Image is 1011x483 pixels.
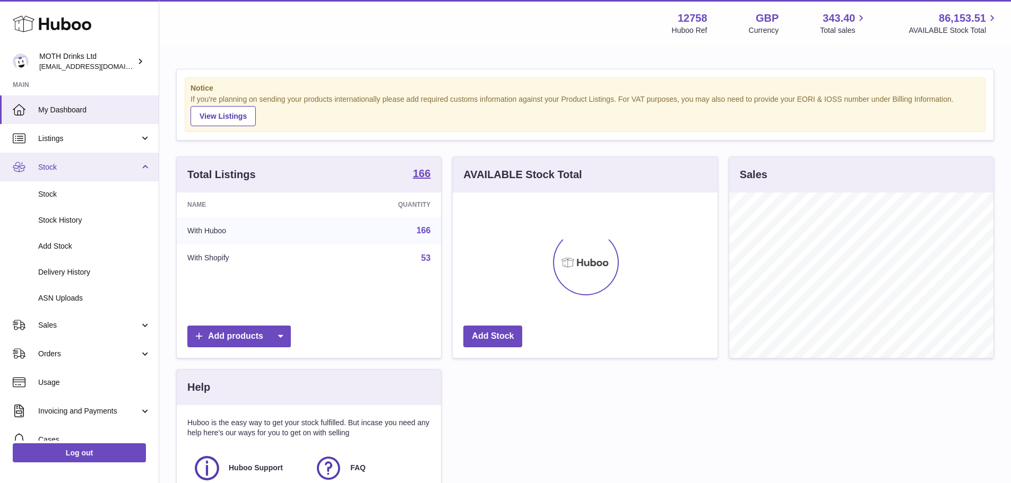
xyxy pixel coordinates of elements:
[38,435,151,445] span: Cases
[177,217,319,244] td: With Huboo
[820,11,867,36] a: 343.40 Total sales
[413,168,430,181] a: 166
[314,454,425,482] a: FAQ
[13,443,146,462] a: Log out
[177,192,319,217] th: Name
[939,11,986,25] span: 86,153.51
[672,25,707,36] div: Huboo Ref
[39,51,135,72] div: MOTH Drinks Ltd
[13,54,29,69] img: internalAdmin-12758@internal.huboo.com
[678,11,707,25] strong: 12758
[823,11,855,25] span: 343.40
[38,267,151,277] span: Delivery History
[38,320,140,330] span: Sales
[421,253,431,262] a: 53
[191,83,980,93] strong: Notice
[38,134,140,144] span: Listings
[413,168,430,179] strong: 166
[187,380,210,394] h3: Help
[909,11,998,36] a: 86,153.51 AVAILABLE Stock Total
[229,463,283,473] span: Huboo Support
[38,349,140,359] span: Orders
[39,62,156,71] span: [EMAIL_ADDRESS][DOMAIN_NAME]
[38,377,151,388] span: Usage
[749,25,779,36] div: Currency
[38,162,140,172] span: Stock
[38,406,140,416] span: Invoicing and Payments
[38,105,151,115] span: My Dashboard
[191,106,256,126] a: View Listings
[319,192,442,217] th: Quantity
[38,241,151,251] span: Add Stock
[820,25,867,36] span: Total sales
[187,326,291,347] a: Add products
[38,293,151,303] span: ASN Uploads
[191,94,980,126] div: If you're planning on sending your products internationally please add required customs informati...
[756,11,779,25] strong: GBP
[177,244,319,272] td: With Shopify
[909,25,998,36] span: AVAILABLE Stock Total
[187,168,256,182] h3: Total Listings
[187,418,430,438] p: Huboo is the easy way to get your stock fulfilled. But incase you need any help here's our ways f...
[350,463,366,473] span: FAQ
[38,189,151,199] span: Stock
[463,326,522,347] a: Add Stock
[193,454,304,482] a: Huboo Support
[38,215,151,225] span: Stock History
[417,226,431,235] a: 166
[740,168,767,182] h3: Sales
[463,168,582,182] h3: AVAILABLE Stock Total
